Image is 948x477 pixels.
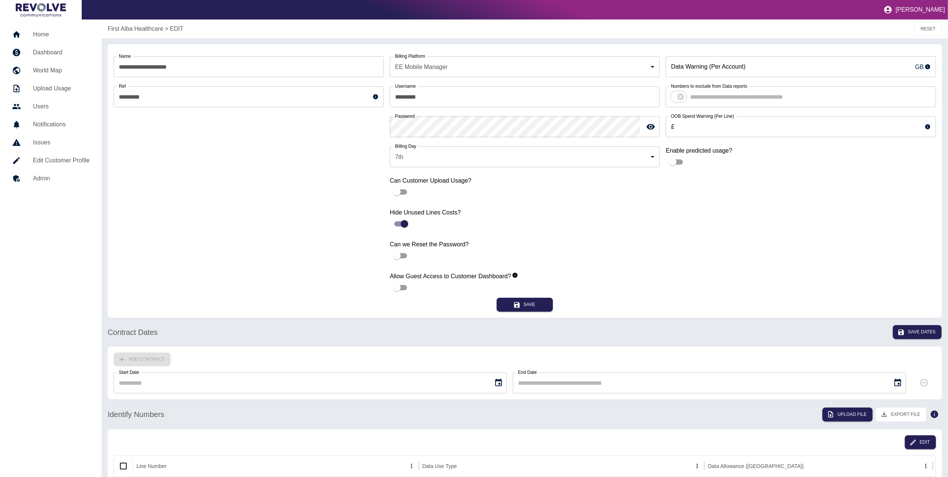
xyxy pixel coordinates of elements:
label: Can we Reset the Password? [390,240,660,249]
label: Can Customer Upload Usage? [390,176,660,185]
h6: Contract Dates [108,326,157,338]
button: Click here for instruction [927,407,942,422]
button: Upload File [822,408,873,421]
a: Users [6,97,96,115]
label: Allow Guest Access to Customer Dashboard? [390,272,660,280]
button: RESET [914,22,942,36]
a: Admin [6,169,96,187]
svg: This sets the monthly warning limit for your customer’s Mobile Data usage and will be displayed a... [925,64,931,70]
label: Username [395,83,416,89]
div: 7th [390,146,660,167]
button: [PERSON_NAME] [881,2,948,17]
svg: This is a unique reference for your use - it can be anything [373,94,379,100]
button: Choose date [491,375,506,390]
a: EDIT [170,24,183,33]
button: Data Allowance (GB) column menu [921,461,931,471]
h5: Notifications [33,120,90,129]
a: World Map [6,61,96,79]
h6: Identify Numbers [108,408,164,420]
button: Line Number column menu [406,461,417,471]
h5: Dashboard [33,48,90,57]
h5: Admin [33,174,90,183]
p: > [165,24,168,33]
label: Billing Platform [395,53,425,59]
div: Data Use Type [422,463,457,469]
label: Start Date [119,369,139,375]
label: Billing Day [395,143,416,149]
button: Save Dates [893,325,942,339]
svg: This sets the warning limit for each line’s Out-of-Bundle usage and usage exceeding the limit wil... [925,124,931,130]
div: EE Mobile Manager [390,56,660,77]
button: toggle password visibility [643,119,658,134]
label: Ref [119,83,126,89]
p: £ [671,122,674,131]
button: Choose date [890,375,905,390]
a: Issues [6,133,96,151]
button: Save [497,298,553,312]
a: Notifications [6,115,96,133]
h5: Home [33,30,90,39]
img: Logo [16,3,66,16]
label: Hide Unused Lines Costs? [390,208,660,217]
p: [PERSON_NAME] [896,6,945,13]
button: Export File [876,407,927,422]
h5: Users [33,102,90,111]
a: Dashboard [6,43,96,61]
h5: Edit Customer Profile [33,156,90,165]
label: End Date [518,369,537,375]
div: Line Number [136,463,166,469]
button: Edit [905,435,936,449]
label: Numbers to exclude from Data reports [671,83,747,89]
h5: World Map [33,66,90,75]
div: Data Allowance ([GEOGRAPHIC_DATA]) [708,463,804,469]
a: Upload Usage [6,79,96,97]
a: First Alba Healthcare [108,24,163,33]
h5: Upload Usage [33,84,90,93]
a: Home [6,25,96,43]
label: Password [395,113,415,119]
a: Edit Customer Profile [6,151,96,169]
label: OOB Spend Warning (Per Line) [671,113,734,119]
svg: When enabled, this allows guest users to view your customer dashboards. [512,272,518,278]
h5: Issues [33,138,90,147]
label: Name [119,53,131,59]
label: Enable predicted usage? [666,146,936,155]
button: Data Use Type column menu [692,461,702,471]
